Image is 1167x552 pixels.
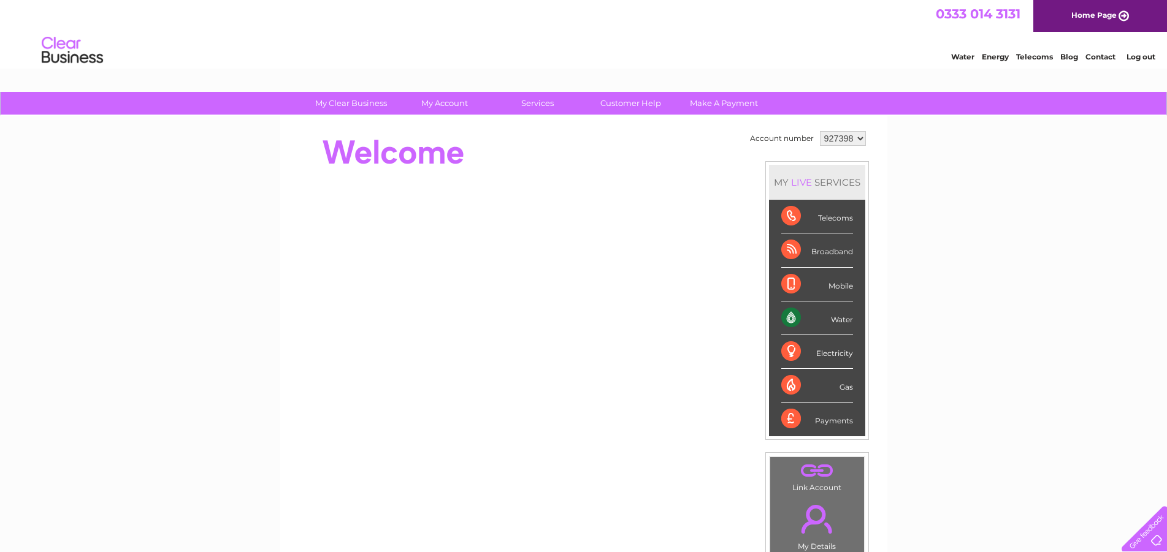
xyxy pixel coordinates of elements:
div: Water [781,301,853,335]
a: . [773,460,861,482]
div: MY SERVICES [769,165,865,200]
div: Mobile [781,268,853,301]
div: Telecoms [781,200,853,233]
a: Blog [1060,52,1078,61]
img: logo.png [41,32,104,69]
a: My Account [394,92,495,115]
a: Energy [982,52,1009,61]
a: Telecoms [1016,52,1053,61]
td: Account number [747,128,817,149]
div: Payments [781,403,853,436]
a: 0333 014 3131 [936,6,1020,21]
a: Customer Help [580,92,681,115]
div: Clear Business is a trading name of Verastar Limited (registered in [GEOGRAPHIC_DATA] No. 3667643... [294,7,874,59]
td: Link Account [770,456,865,495]
a: Log out [1127,52,1155,61]
a: My Clear Business [300,92,402,115]
a: Contact [1085,52,1115,61]
div: LIVE [789,176,814,188]
div: Gas [781,369,853,403]
div: Electricity [781,335,853,369]
a: Make A Payment [673,92,775,115]
div: Broadband [781,233,853,267]
a: . [773,497,861,540]
a: Services [487,92,588,115]
a: Water [951,52,974,61]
